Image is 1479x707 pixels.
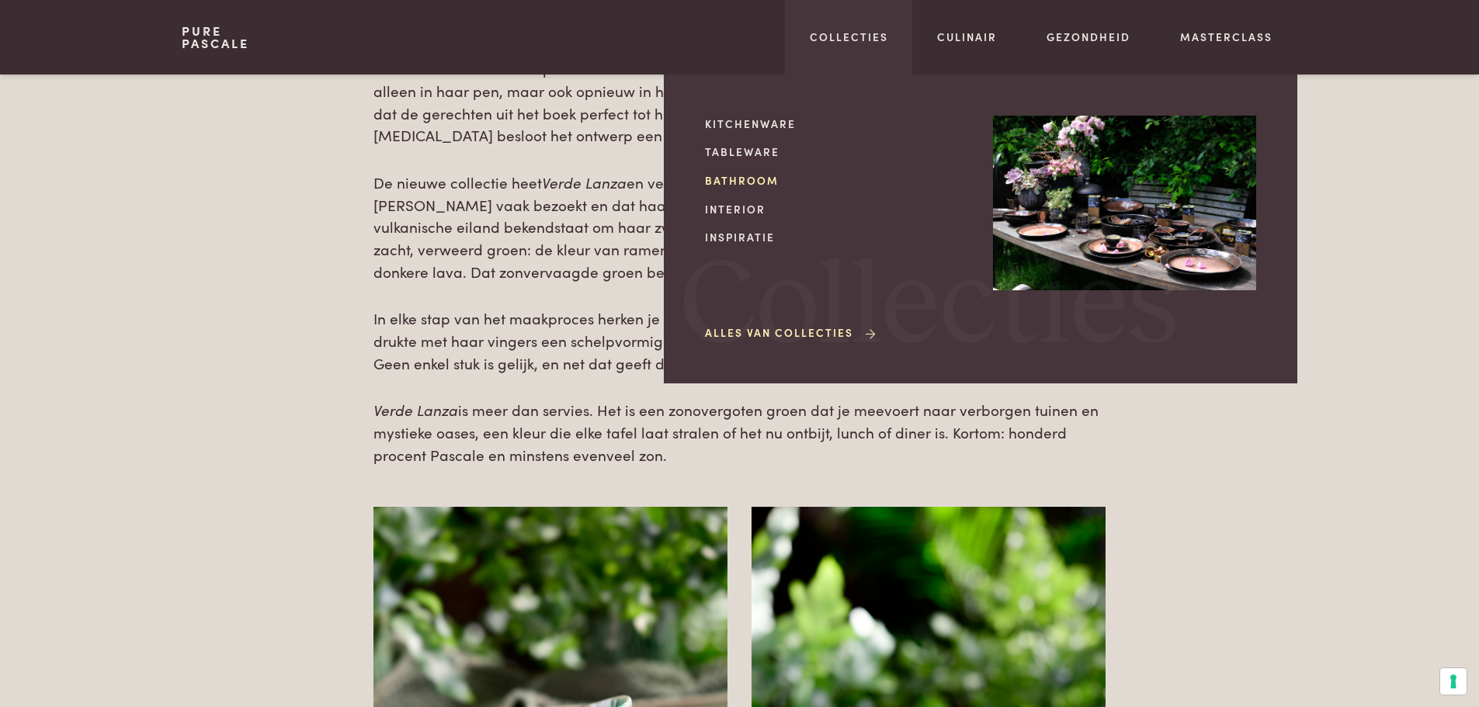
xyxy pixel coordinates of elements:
span: is meer dan servies. Het is een zonovergoten groen dat je meevoert naar verborgen tuinen en mysti... [373,399,1099,464]
button: Uw voorkeuren voor toestemming voor trackingtechnologieën [1440,668,1467,695]
a: Bathroom [705,172,968,189]
img: Collecties [993,116,1256,291]
a: Masterclass [1180,29,1272,45]
a: Alles van Collecties [705,324,878,341]
a: Collecties [810,29,888,45]
a: PurePascale [182,25,249,50]
span: Verde Lanza [542,172,627,192]
span: Verde Lanza [373,399,458,420]
a: Culinair [937,29,997,45]
a: Interior [705,201,968,217]
span: kroop ze niet alleen in haar pen, maar ook opnieuw in haar keramiekatelier. Daar draaide ze eigen... [373,57,1089,145]
span: In elke stap van het maakproces herken je [PERSON_NAME] hand. Ze draaide alle stukken eigenhandig... [373,307,1102,373]
span: Collecties [680,248,1179,366]
a: Kitchenware [705,116,968,132]
a: Inspiratie [705,229,968,245]
span: en verwijst naar [GEOGRAPHIC_DATA], het eiland dat [PERSON_NAME] vaak bezoekt en dat haar een bij... [373,172,1068,282]
a: Tableware [705,144,968,160]
a: Gezondheid [1047,29,1130,45]
span: De nieuwe collectie heet [373,172,542,192]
